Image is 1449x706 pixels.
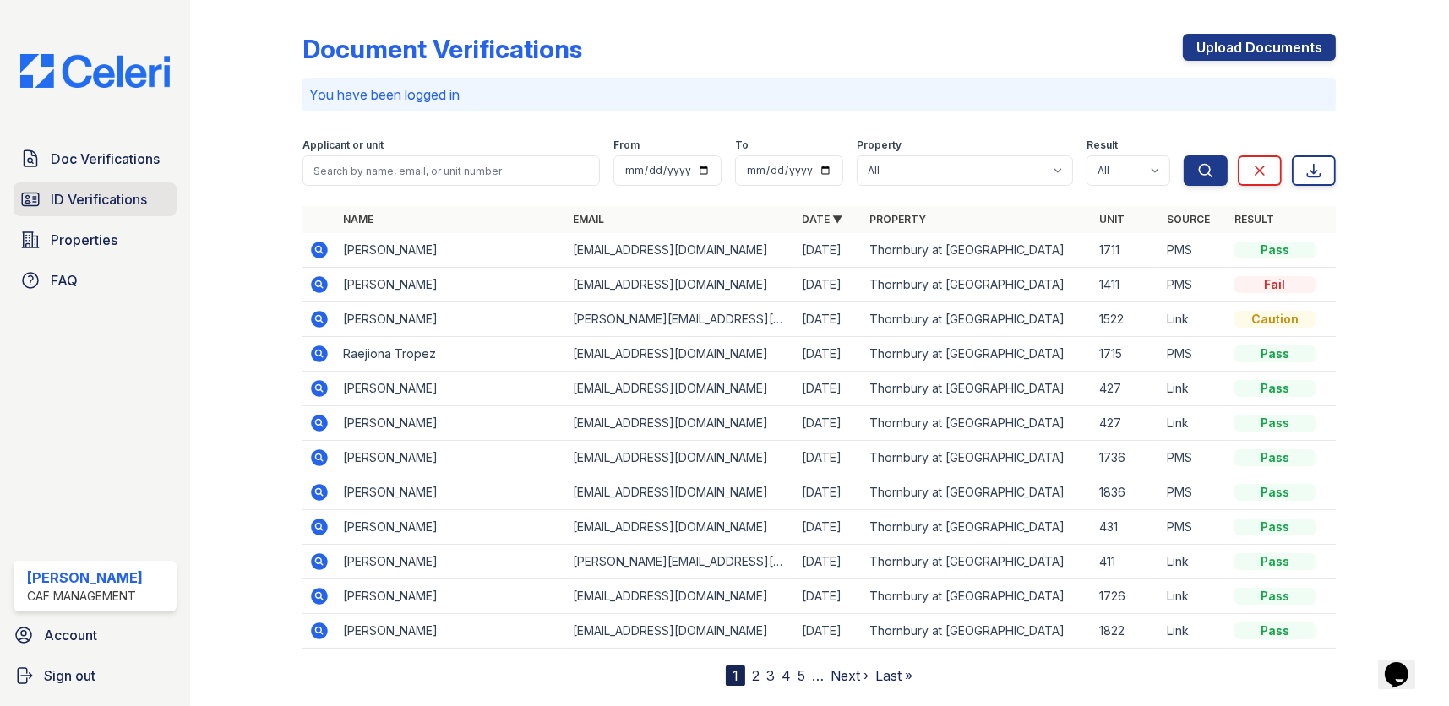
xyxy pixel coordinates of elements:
a: Email [573,213,604,225]
div: Pass [1234,415,1316,432]
td: Link [1160,372,1228,406]
iframe: chat widget [1378,638,1432,689]
td: Thornbury at [GEOGRAPHIC_DATA] [863,233,1093,268]
td: [EMAIL_ADDRESS][DOMAIN_NAME] [566,475,796,510]
td: Link [1160,302,1228,337]
td: 1726 [1092,579,1160,614]
td: [EMAIL_ADDRESS][DOMAIN_NAME] [566,614,796,649]
td: Thornbury at [GEOGRAPHIC_DATA] [863,406,1093,441]
td: [DATE] [796,406,863,441]
td: [PERSON_NAME] [336,579,566,614]
td: [DATE] [796,268,863,302]
td: [PERSON_NAME] [336,406,566,441]
td: [EMAIL_ADDRESS][DOMAIN_NAME] [566,268,796,302]
td: Raejiona Tropez [336,337,566,372]
td: Thornbury at [GEOGRAPHIC_DATA] [863,268,1093,302]
a: Properties [14,223,177,257]
td: [PERSON_NAME] [336,372,566,406]
div: Pass [1234,484,1316,501]
td: Link [1160,579,1228,614]
td: 427 [1092,406,1160,441]
td: [PERSON_NAME] [336,441,566,475]
div: Pass [1234,553,1316,570]
span: Account [44,625,97,645]
div: [PERSON_NAME] [27,568,143,588]
td: PMS [1160,441,1228,475]
a: Upload Documents [1183,34,1336,61]
td: Link [1160,614,1228,649]
img: CE_Logo_Blue-a8612792a0a2168367f1c8372b55b34899dd931a85d93a1a3d3e32e68fde9ad4.png [7,54,183,88]
td: Thornbury at [GEOGRAPHIC_DATA] [863,510,1093,545]
td: 1822 [1092,614,1160,649]
td: Thornbury at [GEOGRAPHIC_DATA] [863,614,1093,649]
a: FAQ [14,263,177,297]
span: Properties [51,230,117,250]
label: Property [857,138,902,152]
a: 5 [798,667,805,684]
td: [DATE] [796,372,863,406]
a: Sign out [7,659,183,692]
td: 1836 [1092,475,1160,510]
td: [DATE] [796,233,863,268]
td: [PERSON_NAME] [336,268,566,302]
span: Sign out [44,665,95,686]
a: Date ▼ [803,213,843,225]
a: Last » [875,667,912,684]
a: 4 [782,667,791,684]
div: Pass [1234,519,1316,535]
td: 1736 [1092,441,1160,475]
td: [EMAIL_ADDRESS][DOMAIN_NAME] [566,579,796,614]
a: Source [1167,213,1210,225]
div: Pass [1234,449,1316,466]
div: Caution [1234,311,1316,328]
div: Fail [1234,276,1316,293]
td: Thornbury at [GEOGRAPHIC_DATA] [863,475,1093,510]
td: PMS [1160,268,1228,302]
a: 2 [752,667,760,684]
input: Search by name, email, or unit number [302,155,600,186]
a: Result [1234,213,1274,225]
div: 1 [726,665,745,686]
label: From [613,138,640,152]
a: Doc Verifications [14,142,177,176]
td: [EMAIL_ADDRESS][DOMAIN_NAME] [566,337,796,372]
td: PMS [1160,337,1228,372]
span: ID Verifications [51,189,147,209]
a: 3 [766,667,775,684]
td: [DATE] [796,614,863,649]
td: Thornbury at [GEOGRAPHIC_DATA] [863,441,1093,475]
td: [DATE] [796,510,863,545]
a: Account [7,618,183,652]
a: ID Verifications [14,182,177,216]
td: [EMAIL_ADDRESS][DOMAIN_NAME] [566,233,796,268]
td: [PERSON_NAME][EMAIL_ADDRESS][DOMAIN_NAME] [566,302,796,337]
td: Thornbury at [GEOGRAPHIC_DATA] [863,372,1093,406]
td: Thornbury at [GEOGRAPHIC_DATA] [863,302,1093,337]
td: Thornbury at [GEOGRAPHIC_DATA] [863,545,1093,579]
td: 1411 [1092,268,1160,302]
div: Pass [1234,242,1316,258]
a: Property [870,213,927,225]
td: [PERSON_NAME] [336,545,566,579]
td: 1711 [1092,233,1160,268]
td: [EMAIL_ADDRESS][DOMAIN_NAME] [566,372,796,406]
td: [PERSON_NAME] [336,510,566,545]
label: Result [1087,138,1118,152]
label: Applicant or unit [302,138,384,152]
td: PMS [1160,510,1228,545]
td: Thornbury at [GEOGRAPHIC_DATA] [863,579,1093,614]
div: CAF Management [27,588,143,605]
a: Name [343,213,373,225]
td: PMS [1160,233,1228,268]
td: [DATE] [796,302,863,337]
td: [DATE] [796,337,863,372]
div: Pass [1234,380,1316,397]
td: 1522 [1092,302,1160,337]
td: [DATE] [796,545,863,579]
span: FAQ [51,270,78,291]
td: [PERSON_NAME][EMAIL_ADDRESS][PERSON_NAME][DOMAIN_NAME] [566,545,796,579]
div: Document Verifications [302,34,582,64]
td: Link [1160,545,1228,579]
td: PMS [1160,475,1228,510]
